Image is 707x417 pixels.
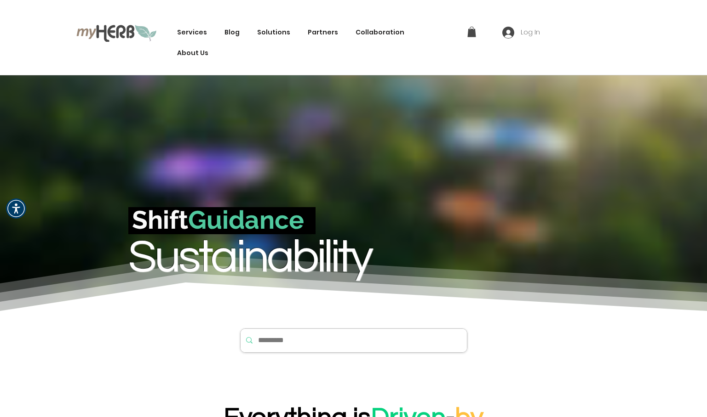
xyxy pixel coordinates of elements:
[188,205,304,235] span: Guidance
[517,28,543,37] span: Log In
[224,28,240,37] span: Blog
[351,24,409,41] a: Collaboration
[172,24,212,41] a: Services
[356,28,404,37] span: Collaboration
[257,28,290,37] span: Solutions
[303,24,343,41] a: Partners
[128,234,371,281] span: Sustainability
[6,198,26,219] div: Accessibility Menu
[253,24,295,41] div: Solutions
[258,329,448,352] input: Search...
[172,45,213,62] a: About Us
[308,28,338,37] span: Partners
[172,24,457,62] nav: Site
[177,48,208,58] span: About Us
[496,24,546,41] button: Log In
[220,24,244,41] a: Blog
[132,205,188,235] span: Shift
[177,28,207,37] span: Services
[76,23,157,42] img: myHerb Logo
